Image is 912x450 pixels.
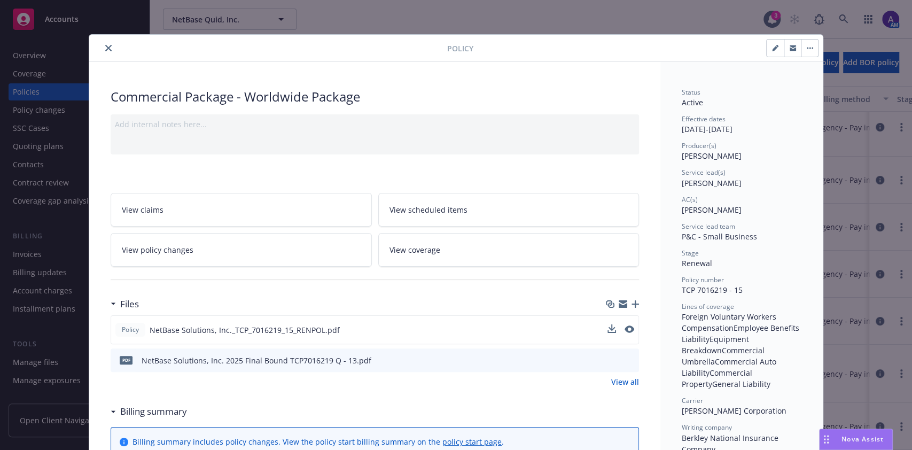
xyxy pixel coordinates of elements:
[115,119,635,130] div: Add internal notes here...
[611,376,639,387] a: View all
[682,195,698,204] span: AC(s)
[682,285,743,295] span: TCP 7016219 - 15
[682,97,703,107] span: Active
[682,114,801,135] div: [DATE] - [DATE]
[682,141,716,150] span: Producer(s)
[682,249,699,258] span: Stage
[378,193,640,227] a: View scheduled items
[607,324,616,336] button: download file
[682,423,732,432] span: Writing company
[682,178,742,188] span: [PERSON_NAME]
[102,42,115,55] button: close
[682,168,726,177] span: Service lead(s)
[111,193,372,227] a: View claims
[447,43,473,54] span: Policy
[150,324,340,336] span: NetBase Solutions, Inc._TCP_7016219_15_RENPOL.pdf
[607,324,616,333] button: download file
[389,244,440,255] span: View coverage
[442,437,502,447] a: policy start page
[682,302,734,311] span: Lines of coverage
[142,355,371,366] div: NetBase Solutions, Inc. 2025 Final Bound TCP7016219 Q - 13.pdf
[120,297,139,311] h3: Files
[682,88,700,97] span: Status
[625,324,634,336] button: preview file
[682,275,724,284] span: Policy number
[682,312,778,333] span: Foreign Voluntary Workers Compensation
[682,151,742,161] span: [PERSON_NAME]
[682,396,703,405] span: Carrier
[682,356,778,378] span: Commercial Auto Liability
[132,436,504,447] div: Billing summary includes policy changes. View the policy start billing summary on the .
[111,233,372,267] a: View policy changes
[682,345,767,367] span: Commercial Umbrella
[378,233,640,267] a: View coverage
[625,355,635,366] button: preview file
[712,379,770,389] span: General Liability
[682,323,801,344] span: Employee Benefits Liability
[682,258,712,268] span: Renewal
[819,429,893,450] button: Nova Assist
[608,355,617,366] button: download file
[682,368,754,389] span: Commercial Property
[682,205,742,215] span: [PERSON_NAME]
[111,297,139,311] div: Files
[841,435,884,444] span: Nova Assist
[682,231,757,242] span: P&C - Small Business
[389,204,467,215] span: View scheduled items
[682,222,735,231] span: Service lead team
[111,405,187,418] div: Billing summary
[625,325,634,333] button: preview file
[120,356,132,364] span: pdf
[682,114,726,123] span: Effective dates
[820,429,833,449] div: Drag to move
[682,334,751,355] span: Equipment Breakdown
[120,325,141,335] span: Policy
[122,244,193,255] span: View policy changes
[120,405,187,418] h3: Billing summary
[682,406,786,416] span: [PERSON_NAME] Corporation
[122,204,163,215] span: View claims
[111,88,639,106] div: Commercial Package - Worldwide Package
